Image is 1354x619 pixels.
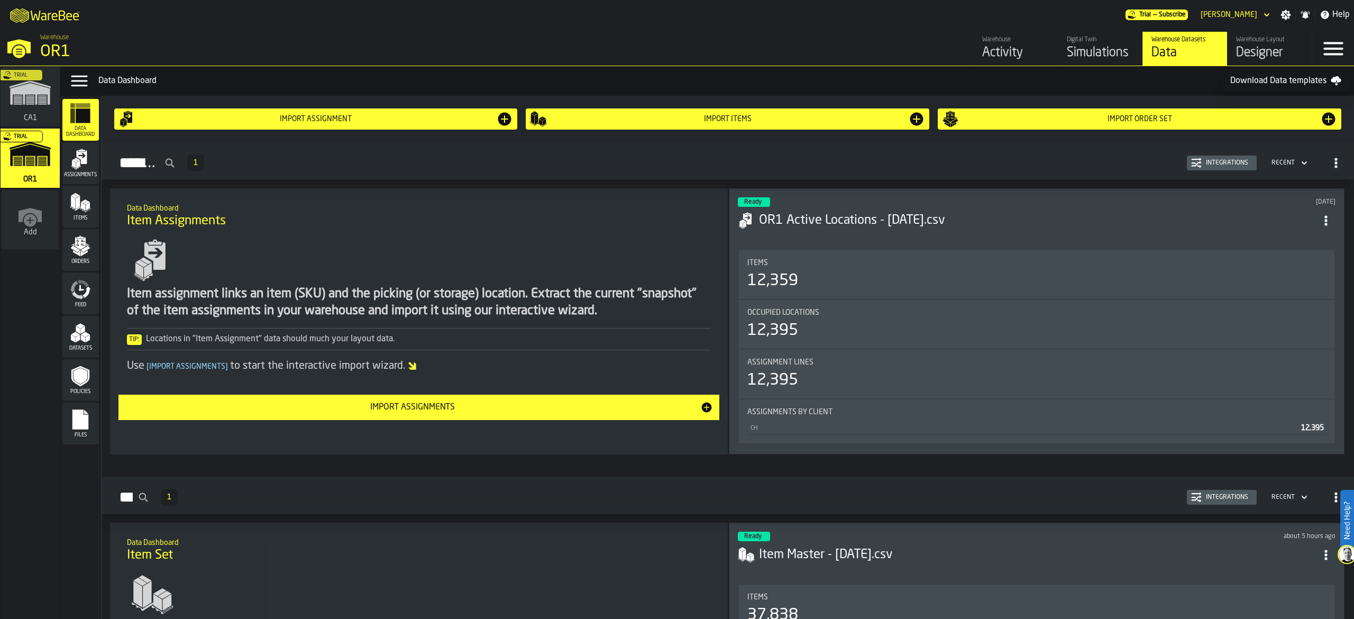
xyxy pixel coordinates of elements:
div: Updated: 10/8/2025, 11:35:22 AM Created: 10/8/2025, 11:33:56 AM [1054,533,1335,540]
li: menu Orders [62,229,99,271]
li: menu Files [62,403,99,445]
a: link-to-/wh/i/02d92962-0f11-4133-9763-7cb092bceeef/feed/ [973,32,1058,66]
section: card-AssignmentDashboardCard [738,248,1335,445]
li: menu Datasets [62,316,99,358]
span: Datasets [62,345,99,351]
div: title-Item Set [118,531,719,569]
div: Title [747,259,1326,267]
span: Trial [1139,11,1151,19]
div: Updated: 10/7/2025, 12:44:08 AM Created: 10/7/2025, 12:44:01 AM [1054,198,1335,206]
span: Feed [62,302,99,308]
div: Integrations [1202,494,1252,501]
div: Integrations [1202,159,1252,167]
span: Subscribe [1159,11,1186,19]
div: status-3 2 [738,532,770,541]
span: Occupied Locations [747,308,819,317]
div: Title [747,308,1326,317]
li: menu Items [62,186,99,228]
div: DropdownMenuValue-4 [1267,157,1310,169]
div: stat-Assignments by Client [739,399,1334,443]
div: CH [749,425,1297,432]
button: button-Import Order Set [938,108,1341,130]
div: status-3 2 [738,197,770,207]
div: Import Order Set [959,115,1320,123]
div: stat-Items [739,250,1334,299]
a: link-to-/wh/new [2,190,59,251]
label: button-toggle-Help [1315,8,1354,21]
span: 12,395 [1301,424,1324,432]
div: StatList-item-CH [747,421,1326,435]
label: button-toggle-Menu [1312,32,1354,66]
h3: Item Master - [DATE].csv [759,547,1316,563]
div: ItemListCard-DashboardItemContainer [729,188,1344,454]
span: Data Dashboard [62,126,99,138]
span: Assignment lines [747,358,813,367]
div: stat-Occupied Locations [739,300,1334,349]
span: 1 [167,494,171,501]
span: Orders [62,259,99,265]
div: 12,395 [747,321,798,340]
span: Files [62,432,99,438]
h3: OR1 Active Locations - [DATE].csv [759,212,1316,229]
button: button-Integrations [1187,490,1257,505]
div: Data [1151,44,1219,61]
label: Need Help? [1341,491,1353,550]
div: Data Dashboard [98,75,1222,87]
span: ] [225,363,228,370]
span: Assignments by Client [747,408,832,416]
div: Activity [982,44,1049,61]
label: button-toggle-Data Menu [65,70,94,92]
div: Item assignment links an item (SKU) and the picking (or storage) location. Extract the current "s... [127,286,711,320]
span: Items [747,593,768,602]
div: title-Item Assignments [118,197,719,235]
div: DropdownMenuValue-4 [1271,494,1295,501]
div: Digital Twin [1067,36,1134,43]
a: Download Data templates [1222,70,1350,92]
li: menu Policies [62,359,99,402]
div: 12,395 [747,371,798,390]
div: Title [747,408,1326,416]
div: Import assignment [135,115,497,123]
div: Item Master - 08.05.25.csv [759,547,1316,563]
h2: Sub Title [127,202,711,213]
label: button-toggle-Notifications [1296,10,1315,20]
span: — [1153,11,1157,19]
div: Simulations [1067,44,1134,61]
div: DropdownMenuValue-4 [1271,159,1295,167]
div: OR1 Active Locations - 10.6.25.csv [759,212,1316,229]
span: Trial [14,72,28,78]
div: ButtonLoadMore-Load More-Prev-First-Last [157,489,182,506]
li: menu Feed [62,272,99,315]
div: Warehouse Datasets [1151,36,1219,43]
div: ButtonLoadMore-Load More-Prev-First-Last [183,154,208,171]
button: button-Import Assignments [118,395,719,420]
span: Items [747,259,768,267]
span: Ready [744,533,762,540]
div: DropdownMenuValue-Jasmine Lim [1201,11,1257,19]
div: Title [747,358,1326,367]
span: Ready [744,199,762,205]
a: link-to-/wh/i/02d92962-0f11-4133-9763-7cb092bceeef/pricing/ [1126,10,1188,20]
div: Warehouse [982,36,1049,43]
span: Warehouse [40,34,69,41]
div: OR1 [40,42,326,61]
div: Warehouse Layout [1236,36,1303,43]
div: stat-Assignment lines [739,350,1334,398]
div: Title [747,593,1326,602]
div: Import Assignments [125,401,700,414]
label: button-toggle-Settings [1276,10,1295,20]
div: Import Items [547,115,908,123]
h2: Sub Title [127,536,711,547]
button: button-Integrations [1187,156,1257,170]
span: Policies [62,389,99,395]
span: Add [24,228,37,236]
a: link-to-/wh/i/02d92962-0f11-4133-9763-7cb092bceeef/simulations [1,129,60,190]
div: DropdownMenuValue-Jasmine Lim [1196,8,1272,21]
a: link-to-/wh/i/02d92962-0f11-4133-9763-7cb092bceeef/simulations [1058,32,1142,66]
span: Trial [14,134,28,140]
